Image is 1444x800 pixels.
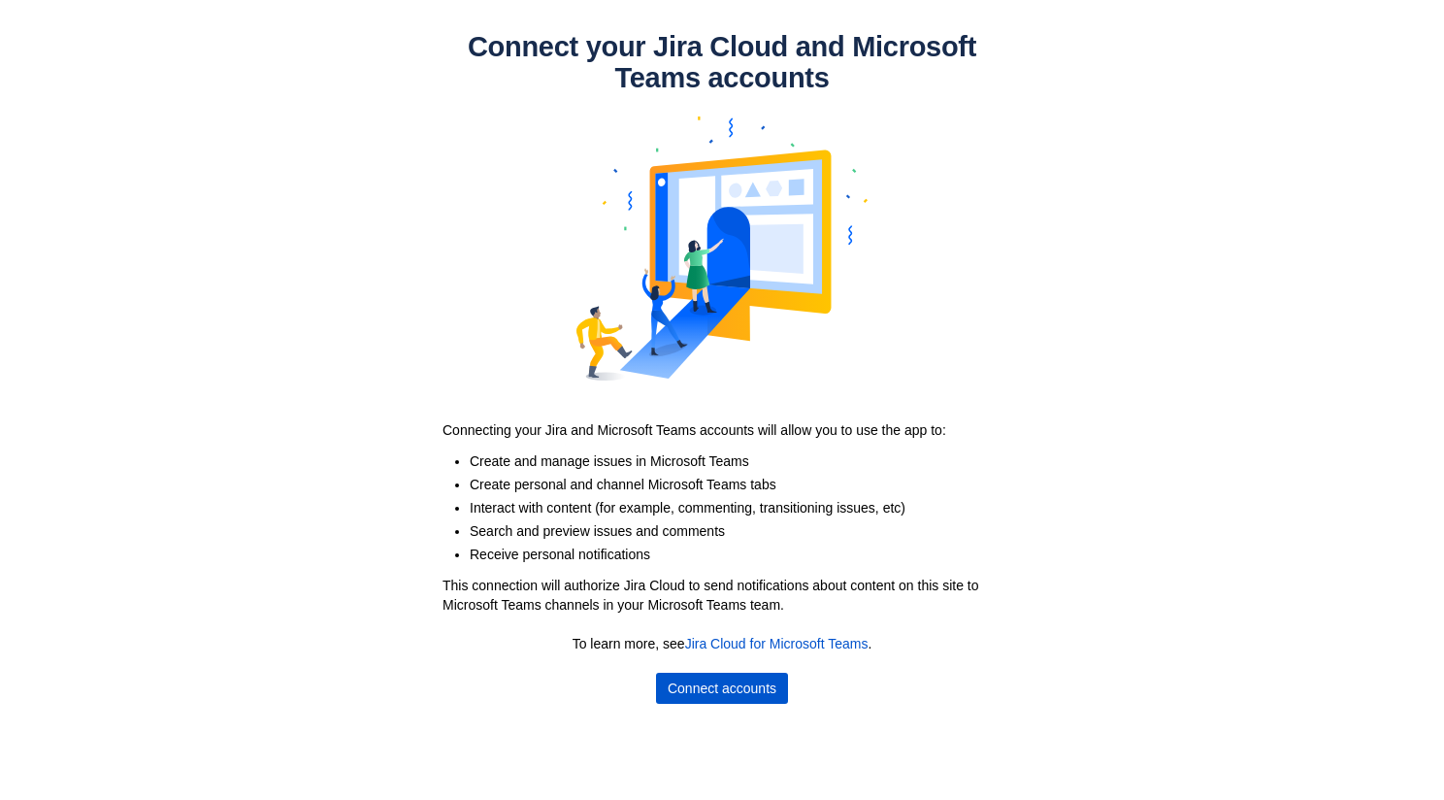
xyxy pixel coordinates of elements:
img: account-mapping.svg [576,93,868,404]
li: Search and preview issues and comments [470,521,1013,541]
span: Connect accounts [668,673,776,704]
li: Receive personal notifications [470,545,1013,564]
p: This connection will authorize Jira Cloud to send notifications about content on this site to Mic... [443,576,1001,615]
li: Create and manage issues in Microsoft Teams [470,451,1013,471]
p: Connecting your Jira and Microsoft Teams accounts will allow you to use the app to: [443,420,1001,440]
p: To learn more, see . [450,634,994,653]
li: Interact with content (for example, commenting, transitioning issues, etc) [470,498,1013,517]
button: Connect accounts [656,673,788,704]
li: Create personal and channel Microsoft Teams tabs [470,475,1013,494]
a: Jira Cloud for Microsoft Teams [685,636,869,651]
h1: Connect your Jira Cloud and Microsoft Teams accounts [431,31,1013,93]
